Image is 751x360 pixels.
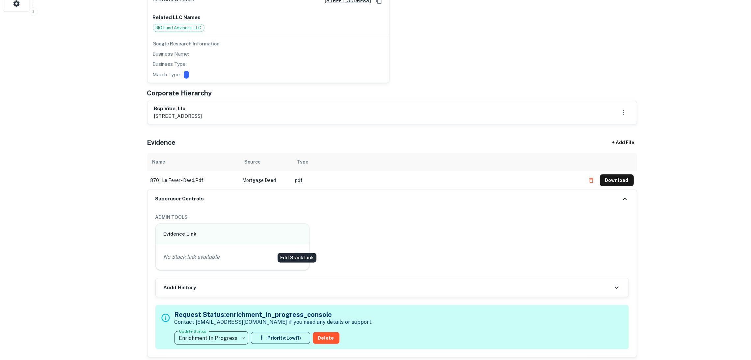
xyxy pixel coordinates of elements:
[164,253,220,261] p: No Slack link available
[164,230,302,238] h6: Evidence Link
[174,318,373,326] p: Contact [EMAIL_ADDRESS][DOMAIN_NAME] if you need any details or support.
[245,158,261,166] div: Source
[239,153,292,171] th: Source
[718,307,751,339] iframe: Chat Widget
[147,88,212,98] h5: Corporate Hierarchy
[164,284,196,292] h6: Audit History
[155,195,204,203] h6: Superuser Controls
[600,174,634,186] button: Download
[313,332,339,344] button: Delete
[147,153,239,171] th: Name
[600,137,646,149] div: + Add File
[174,310,373,320] h5: Request Status: enrichment_in_progress_console
[153,60,187,68] p: Business Type:
[153,40,384,47] h6: Google Research Information
[153,71,181,79] p: Match Type:
[174,329,248,347] div: Enrichment In Progress
[154,105,202,113] h6: bsp vibe, llc
[154,112,202,120] p: [STREET_ADDRESS]
[251,332,310,344] button: Priority:Low(1)
[147,153,637,190] div: scrollable content
[152,158,165,166] div: Name
[239,171,292,190] td: Mortgage Deed
[147,171,239,190] td: 3701 le fever - deed.pdf
[292,153,582,171] th: Type
[278,253,316,263] div: Edit Slack Link
[153,50,189,58] p: Business Name:
[153,13,384,21] p: Related LLC Names
[179,328,206,334] label: Update Status
[292,171,582,190] td: pdf
[153,25,204,31] span: BIG Fund Advisors, LLC
[155,214,629,221] h6: ADMIN TOOLS
[585,175,597,186] button: Delete file
[147,138,176,147] h5: Evidence
[297,158,308,166] div: Type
